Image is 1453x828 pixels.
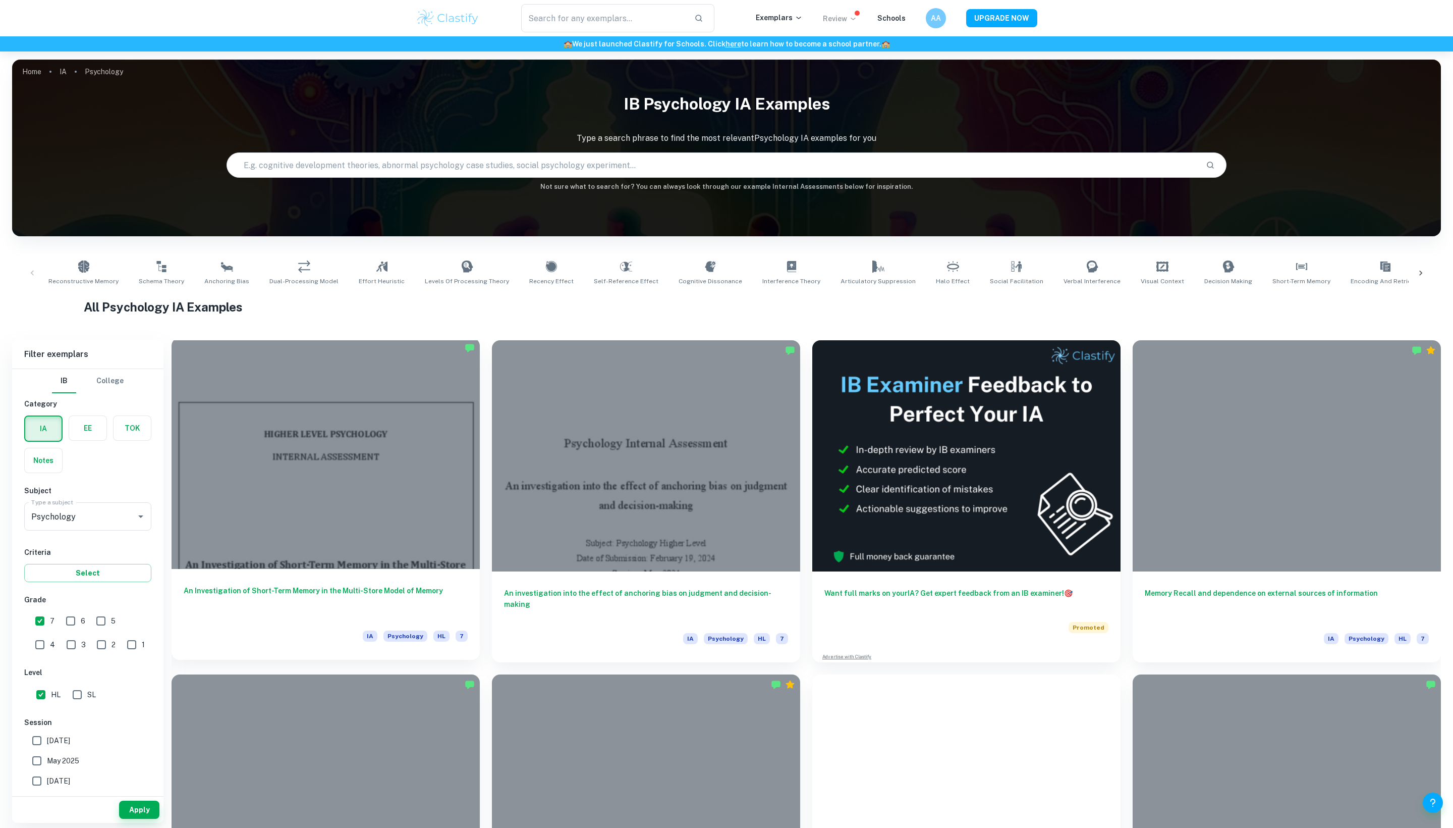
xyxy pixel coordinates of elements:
h1: IB Psychology IA examples [12,88,1441,120]
button: Apply [119,801,159,819]
h6: Want full marks on your IA ? Get expert feedback from an IB examiner! [824,588,1108,610]
span: Schema Theory [139,277,184,286]
input: E.g. cognitive development theories, abnormal psychology case studies, social psychology experime... [227,151,1198,179]
h6: Memory Recall and dependence on external sources of information [1145,588,1429,621]
h1: All Psychology IA Examples [84,298,1370,316]
span: 🎯 [1064,589,1073,597]
a: Schools [877,14,906,22]
span: 4 [50,639,55,650]
input: Search for any exemplars... [521,4,686,32]
h6: Category [24,398,151,409]
span: 5 [111,615,116,627]
h6: Grade [24,594,151,605]
span: 3 [81,639,86,650]
span: [DATE] [47,775,70,787]
h6: Filter exemplars [12,340,163,369]
img: Clastify logo [416,8,480,28]
button: AA [926,8,946,28]
div: Premium [1426,345,1436,355]
span: Anchoring Bias [204,277,249,286]
span: Cognitive Dissonance [679,277,742,286]
button: Search [1202,157,1219,174]
div: Premium [785,680,795,690]
span: 1 [142,639,145,650]
span: Visual Context [1141,277,1184,286]
h6: Criteria [24,547,151,558]
a: Advertise with Clastify [822,653,871,660]
h6: Session [24,717,151,728]
button: IA [25,417,62,441]
span: IA [363,631,377,642]
a: Home [22,65,41,79]
span: Recency Effect [529,277,574,286]
span: Articulatory Suppression [841,277,916,286]
span: Dual-Processing Model [269,277,339,286]
span: 7 [776,633,788,644]
button: IB [52,369,76,393]
span: Verbal Interference [1064,277,1121,286]
a: Memory Recall and dependence on external sources of informationIAPsychologyHL7 [1133,340,1441,662]
label: Type a subject [31,498,73,506]
span: HL [433,631,450,642]
span: Short-Term Memory [1272,277,1330,286]
a: here [725,40,741,48]
h6: Not sure what to search for? You can always look through our example Internal Assessments below f... [12,182,1441,192]
img: Marked [771,680,781,690]
img: Thumbnail [812,340,1121,572]
img: Marked [1426,680,1436,690]
button: EE [69,416,106,440]
span: IA [1324,633,1338,644]
span: 7 [1417,633,1429,644]
span: Psychology [383,631,427,642]
h6: Level [24,667,151,678]
h6: We just launched Clastify for Schools. Click to learn how to become a school partner. [2,38,1451,49]
span: Psychology [1345,633,1388,644]
span: Social Facilitation [990,277,1043,286]
h6: An Investigation of Short-Term Memory in the Multi-Store Model of Memory [184,585,468,618]
a: An investigation into the effect of anchoring bias on judgment and decision-makingIAPsychologyHL7 [492,340,800,662]
span: Levels of Processing Theory [425,277,509,286]
span: SL [87,689,96,700]
span: Psychology [704,633,748,644]
span: HL [754,633,770,644]
span: 🏫 [881,40,890,48]
h6: An investigation into the effect of anchoring bias on judgment and decision-making [504,588,788,621]
span: HL [51,689,61,700]
img: Marked [465,680,475,690]
p: Type a search phrase to find the most relevant Psychology IA examples for you [12,132,1441,144]
img: Marked [465,343,475,353]
span: 7 [456,631,468,642]
p: Psychology [85,66,123,77]
h6: Subject [24,485,151,496]
span: Reconstructive Memory [48,277,119,286]
button: Open [134,509,148,524]
a: Want full marks on yourIA? Get expert feedback from an IB examiner!PromotedAdvertise with Clastify [812,340,1121,662]
span: Effort Heuristic [359,277,405,286]
span: Self-Reference Effect [594,277,658,286]
img: Marked [1412,345,1422,355]
button: UPGRADE NOW [966,9,1037,27]
button: Select [24,564,151,582]
span: HL [1394,633,1411,644]
span: 6 [81,615,85,627]
span: May 2025 [47,755,79,766]
span: Encoding and Retrieval [1351,277,1420,286]
a: An Investigation of Short-Term Memory in the Multi-Store Model of MemoryIAPsychologyHL7 [172,340,480,662]
span: 7 [50,615,54,627]
span: 2 [111,639,116,650]
p: Exemplars [756,12,803,23]
p: Review [823,13,857,24]
span: Decision Making [1204,277,1252,286]
h6: AA [930,13,942,24]
span: [DATE] [47,735,70,746]
button: College [96,369,124,393]
span: Halo Effect [936,277,970,286]
span: Interference Theory [762,277,820,286]
span: IA [683,633,698,644]
button: Help and Feedback [1423,793,1443,813]
span: 🏫 [564,40,572,48]
span: Promoted [1069,622,1108,633]
a: IA [60,65,67,79]
button: Notes [25,448,62,473]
